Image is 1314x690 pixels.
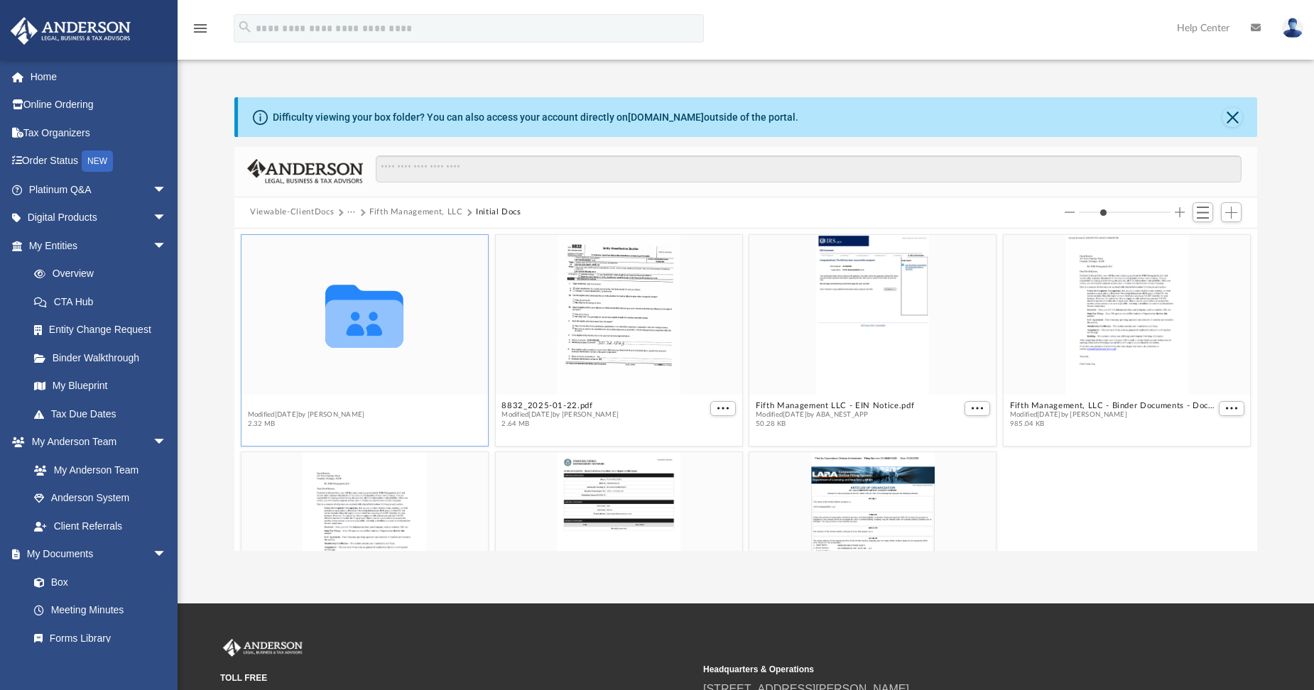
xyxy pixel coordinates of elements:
[153,428,181,457] span: arrow_drop_down
[10,540,181,569] a: My Documentsarrow_drop_down
[153,540,181,569] span: arrow_drop_down
[20,568,174,596] a: Box
[237,19,253,35] i: search
[20,287,188,316] a: CTA Hub
[756,400,914,410] button: Fifth Management LLC - EIN Notice.pdf
[756,410,914,419] span: Modified [DATE] by ABA_NEST_APP
[710,400,736,415] button: More options
[10,428,181,456] a: My Anderson Teamarrow_drop_down
[376,155,1242,182] input: Search files and folders
[82,150,113,172] div: NEW
[250,206,334,219] button: Viewable-ClientDocs
[20,624,174,652] a: Forms Library
[248,400,365,410] button: Form 8832
[20,596,181,625] a: Meeting Minutes
[20,484,181,513] a: Anderson System
[6,17,135,45] img: Anderson Advisors Platinum Portal
[20,260,188,288] a: Overview
[965,400,990,415] button: More options
[20,344,188,372] a: Binder Walkthrough
[1193,202,1214,222] button: Switch to List View
[192,20,209,37] i: menu
[10,147,188,176] a: Order StatusNEW
[248,420,365,429] span: 2.32 MB
[756,420,914,429] span: 50.28 KB
[1010,410,1216,419] span: Modified [DATE] by [PERSON_NAME]
[10,91,188,119] a: Online Ordering
[1010,400,1216,410] button: Fifth Management, LLC - Binder Documents - DocuSigned.pdf
[1282,18,1303,38] img: User Pic
[20,400,188,428] a: Tax Due Dates
[1065,207,1075,217] button: Decrease column size
[20,456,174,484] a: My Anderson Team
[10,62,188,91] a: Home
[1079,207,1171,217] input: Column size
[220,672,693,684] small: TOLL FREE
[347,206,357,219] button: ···
[628,111,704,123] a: [DOMAIN_NAME]
[220,639,305,657] img: Anderson Advisors Platinum Portal
[1221,202,1242,222] button: Add
[192,27,209,37] a: menu
[369,206,463,219] button: Fifth Management, LLC
[153,231,181,261] span: arrow_drop_down
[10,119,188,147] a: Tax Organizers
[20,316,188,344] a: Entity Change Request
[1010,420,1216,429] span: 985.04 KB
[10,175,188,204] a: Platinum Q&Aarrow_drop_down
[20,372,181,400] a: My Blueprint
[153,175,181,204] span: arrow_drop_down
[10,204,188,232] a: Digital Productsarrow_drop_down
[248,410,365,419] span: Modified [DATE] by [PERSON_NAME]
[501,420,619,429] span: 2.64 MB
[1219,400,1244,415] button: More options
[476,206,521,219] button: Initial Docs
[501,410,619,419] span: Modified [DATE] by [PERSON_NAME]
[273,110,798,125] div: Difficulty viewing your box folder? You can also access your account directly on outside of the p...
[234,229,1257,551] div: grid
[703,663,1176,676] small: Headquarters & Operations
[20,512,181,540] a: Client Referrals
[153,204,181,233] span: arrow_drop_down
[1222,107,1242,127] button: Close
[1175,207,1185,217] button: Increase column size
[10,231,188,260] a: My Entitiesarrow_drop_down
[501,400,619,410] button: 8832_2025-01-22.pdf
